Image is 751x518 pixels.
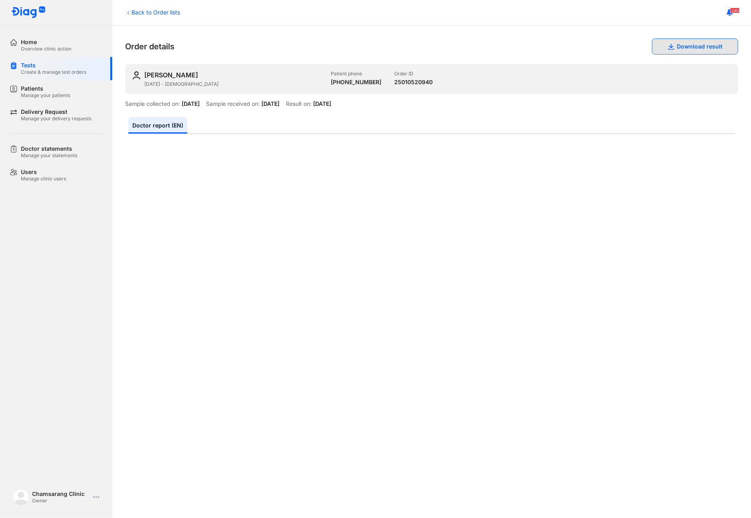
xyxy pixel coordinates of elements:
button: Download result [652,38,738,55]
div: Create & manage test orders [21,69,86,75]
div: Patients [21,85,70,92]
div: [DATE] - [DEMOGRAPHIC_DATA] [144,81,324,87]
div: Overview clinic action [21,46,71,52]
div: Patient phone [331,71,381,77]
div: Manage your delivery requests [21,115,91,122]
div: Owner [32,498,90,504]
div: Order details [125,38,738,55]
div: [PERSON_NAME] [144,71,198,79]
div: [PHONE_NUMBER] [331,79,381,86]
div: Back to Order lists [125,8,180,16]
div: Sample received on: [206,100,260,107]
div: Chamsarang Clinic [32,490,90,498]
div: Delivery Request [21,108,91,115]
div: Users [21,168,66,176]
a: Doctor report (EN) [128,117,187,134]
div: Order ID [394,71,433,77]
div: Doctor statements [21,145,77,152]
img: logo [13,489,29,505]
span: 240 [730,8,740,13]
div: Result on: [286,100,312,107]
img: user-icon [132,71,141,80]
div: Manage your statements [21,152,77,159]
div: [DATE] [313,100,331,107]
img: logo [11,6,46,19]
div: Home [21,38,71,46]
div: Tests [21,62,86,69]
div: [DATE] [182,100,200,107]
div: Manage your patients [21,92,70,99]
div: Manage clinic users [21,176,66,182]
div: Sample collected on: [125,100,180,107]
div: [DATE] [261,100,279,107]
div: 25010520940 [394,79,433,86]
